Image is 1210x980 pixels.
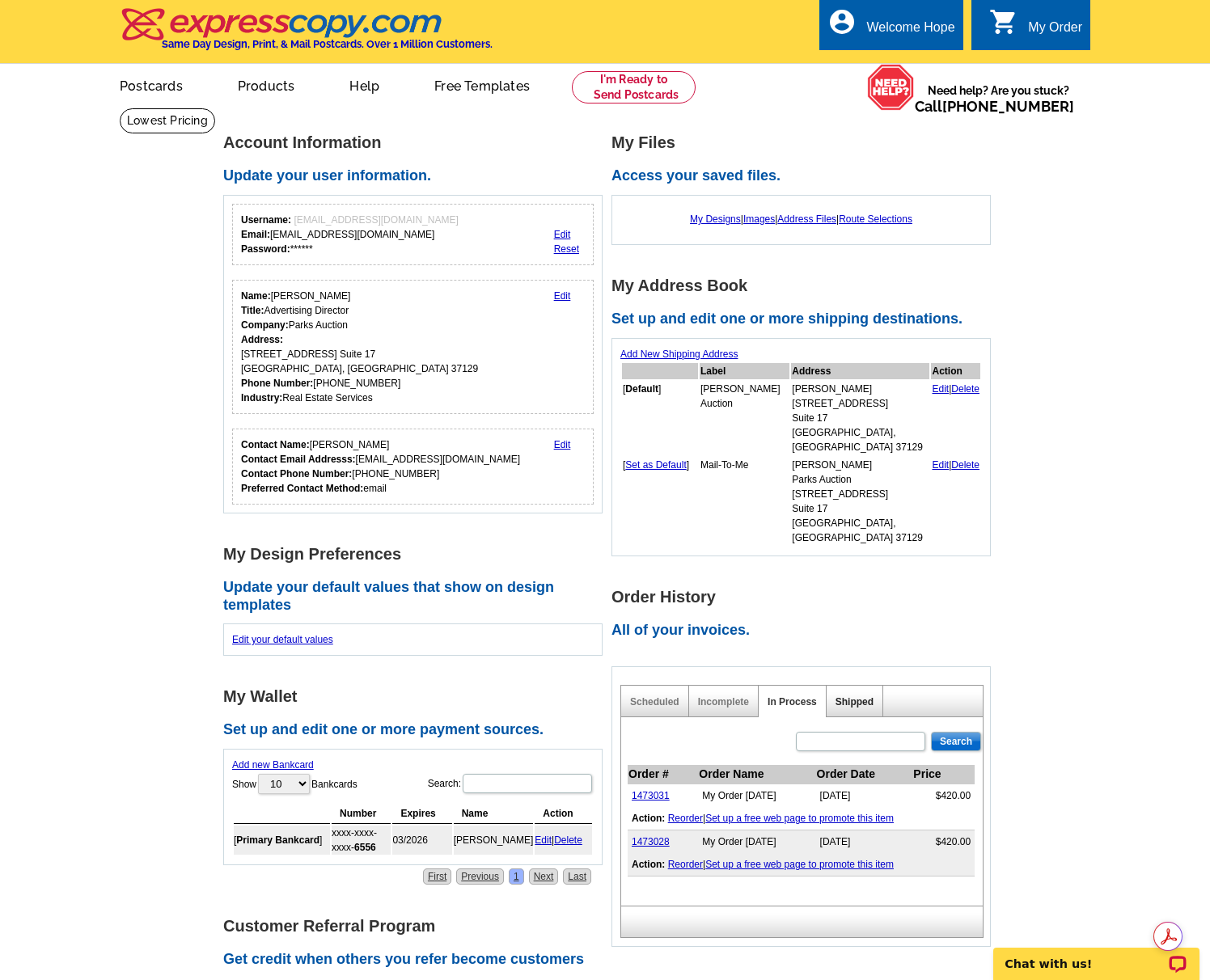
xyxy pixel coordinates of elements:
a: Help [324,65,405,103]
td: | [628,807,975,830]
div: Your login information. [232,204,594,265]
div: | | | [620,204,982,234]
h4: Same Day Design, Print, & Mail Postcards. Over 1 Million Customers. [162,38,493,50]
a: Edit [554,229,571,240]
a: Delete [554,834,582,846]
a: Delete [951,459,979,471]
th: Action [535,804,592,824]
strong: Title: [241,305,264,316]
a: Reset [554,243,579,255]
div: [EMAIL_ADDRESS][DOMAIN_NAME] ****** [241,213,459,256]
a: Next [529,868,559,885]
input: Search [931,732,981,751]
td: [DATE] [816,830,913,854]
a: Reorder [668,813,703,824]
strong: Email: [241,229,270,240]
a: Route Selections [839,213,912,225]
a: In Process [768,696,817,708]
h1: My Files [611,134,1000,151]
td: [ ] [622,381,698,455]
td: My Order [DATE] [698,830,815,854]
a: Reorder [668,859,703,870]
span: Need help? Are you stuck? [915,82,1082,115]
h1: My Design Preferences [223,546,611,563]
a: 1 [509,868,524,885]
a: Edit [932,383,949,395]
th: Expires [392,804,451,824]
a: Add New Shipping Address [620,348,738,360]
div: Who should we contact regarding order issues? [232,429,594,505]
i: account_circle [827,7,857,36]
a: Address Files [777,213,836,225]
td: $420.00 [912,830,975,854]
strong: Name: [241,290,271,302]
td: 03/2026 [392,826,451,855]
h2: Set up and edit one or more shipping destinations. [611,310,1000,328]
a: Scheduled [630,696,679,708]
strong: Password: [241,243,290,255]
td: $420.00 [912,784,975,808]
a: Products [212,65,321,103]
h1: Order History [611,589,1000,606]
td: [ ] [234,826,330,855]
a: Delete [951,383,979,395]
td: [DATE] [816,784,913,808]
h2: All of your invoices. [611,622,1000,640]
h2: Set up and edit one or more payment sources. [223,721,611,739]
a: Shipped [836,696,874,708]
a: First [423,868,451,885]
th: Name [454,804,534,824]
img: help [867,64,915,111]
td: | [931,457,980,546]
td: [PERSON_NAME] Auction [700,381,789,455]
h1: Account Information [223,134,611,151]
strong: Username: [241,214,291,226]
th: Order # [628,765,698,784]
th: Price [912,765,975,784]
a: Edit [535,834,552,846]
a: Incomplete [698,696,749,708]
a: Previous [456,868,504,885]
a: Set up a free web page to promote this item [705,813,894,824]
a: My Designs [690,213,741,225]
a: shopping_cart My Order [989,18,1082,38]
a: Edit [932,459,949,471]
a: [PHONE_NUMBER] [942,98,1074,115]
strong: Address: [241,334,283,345]
span: [EMAIL_ADDRESS][DOMAIN_NAME] [294,214,458,226]
a: Edit [554,290,571,302]
strong: 6556 [354,842,376,853]
h2: Update your default values that show on design templates [223,579,611,614]
th: Action [931,363,980,379]
div: Welcome Hope [866,20,954,43]
td: Mail-To-Me [700,457,789,546]
iframe: LiveChat chat widget [983,929,1210,980]
a: Images [743,213,775,225]
label: Search: [428,772,594,795]
a: Set as Default [625,459,686,471]
a: Edit [554,439,571,450]
h1: My Address Book [611,277,1000,294]
a: Free Templates [408,65,556,103]
h1: My Wallet [223,688,611,705]
td: xxxx-xxxx-xxxx- [332,826,391,855]
td: [PERSON_NAME] Parks Auction [STREET_ADDRESS] Suite 17 [GEOGRAPHIC_DATA], [GEOGRAPHIC_DATA] 37129 [791,457,929,546]
a: 1473031 [632,790,670,801]
div: [PERSON_NAME] Advertising Director Parks Auction [STREET_ADDRESS] Suite 17 [GEOGRAPHIC_DATA], [GE... [241,289,478,405]
strong: Contact Name: [241,439,310,450]
b: Action: [632,813,665,824]
strong: Phone Number: [241,378,313,389]
h1: Customer Referral Program [223,918,611,935]
b: Default [625,383,658,395]
div: [PERSON_NAME] [EMAIL_ADDRESS][DOMAIN_NAME] [PHONE_NUMBER] email [241,437,520,496]
a: Edit your default values [232,634,333,645]
th: Address [791,363,929,379]
select: ShowBankcards [258,774,310,794]
th: Order Date [816,765,913,784]
td: [ ] [622,457,698,546]
th: Label [700,363,789,379]
a: Set up a free web page to promote this item [705,859,894,870]
a: Last [563,868,591,885]
th: Number [332,804,391,824]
